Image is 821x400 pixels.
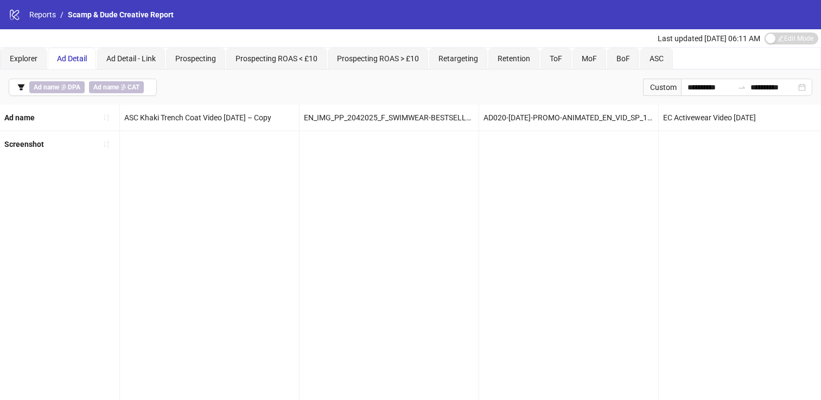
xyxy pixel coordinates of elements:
span: MoF [582,54,597,63]
span: ASC [650,54,664,63]
span: Ad Detail [57,54,87,63]
b: DPA [68,83,80,91]
button: Ad name ∌ DPAAd name ∌ CAT [9,79,157,96]
span: Prospecting ROAS < £10 [236,54,317,63]
span: Retargeting [438,54,478,63]
span: sort-ascending [103,140,110,148]
div: Custom [643,79,681,96]
a: Reports [27,9,58,21]
li: / [60,9,63,21]
div: EN_IMG_PP_2042025_F_SWIMWEAR-BESTSELLERS-STATIC_CC_SC1_USP14_SWIMWEAR - Copy [300,105,479,131]
b: Ad name [93,83,119,91]
span: Last updated [DATE] 06:11 AM [658,34,760,43]
b: CAT [128,83,139,91]
span: Scamp & Dude Creative Report [68,10,174,19]
b: Ad name [34,83,59,91]
span: Retention [498,54,530,63]
b: Ad name [4,113,35,122]
span: Ad Detail - Link [106,54,156,63]
span: BoF [616,54,630,63]
span: ∌ [89,81,144,93]
span: Prospecting [175,54,216,63]
span: swap-right [737,83,746,92]
div: AD020-[DATE]-PROMO-ANIMATED_EN_VID_SP_16042025_F_CC_SC1_USP10_[DATE] [479,105,658,131]
span: Prospecting ROAS > £10 [337,54,419,63]
b: Screenshot [4,140,44,149]
span: Explorer [10,54,37,63]
span: ∌ [29,81,85,93]
div: ASC Khaki Trench Coat Video [DATE] – Copy [120,105,299,131]
span: sort-ascending [103,114,110,121]
span: ToF [550,54,562,63]
span: filter [17,83,25,91]
span: to [737,83,746,92]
